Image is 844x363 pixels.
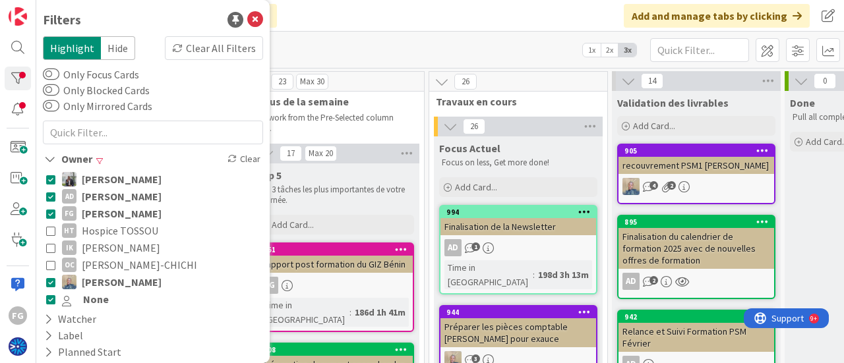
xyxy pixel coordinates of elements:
button: FG [PERSON_NAME] [46,205,260,222]
div: 994 [446,208,596,217]
div: YD [618,178,774,195]
div: 895 [624,217,774,227]
div: 905 [618,145,774,157]
span: Add Card... [455,181,497,193]
span: 3 [471,354,480,363]
span: Validation des livrables [617,96,729,109]
span: 1x [583,43,601,57]
span: Travaux en cours [436,95,591,108]
span: 2 [667,181,676,190]
div: Max 20 [309,150,333,157]
div: Rapport post formation du GIZ Bénin [257,256,413,273]
span: [PERSON_NAME] [82,205,162,222]
div: 186d 1h 41m [351,305,409,320]
label: Only Blocked Cards [43,82,150,98]
div: 895Finalisation du calendrier de formation 2025 avec de nouvelles offres de formation [618,216,774,269]
div: AD [622,273,640,290]
button: AG [PERSON_NAME] [46,171,260,188]
button: OC [PERSON_NAME]-CHICHI [46,256,260,273]
div: recouvrement PSM1 [PERSON_NAME] [618,157,774,174]
div: Label [43,327,84,344]
div: 895 [618,216,774,228]
button: HT Hospice TOSSOU [46,222,260,239]
span: : [349,305,351,320]
input: Quick Filter... [43,121,263,144]
div: AD [440,239,596,256]
button: Only Blocked Cards [43,84,59,97]
label: Only Focus Cards [43,67,139,82]
span: None [83,291,109,308]
div: Add and manage tabs by clicking [624,4,810,28]
div: Max 30 [300,78,324,85]
div: 908 [263,345,413,354]
div: 944 [440,306,596,318]
div: Watcher [43,311,98,327]
div: 951 [263,245,413,254]
span: Highlight [43,36,101,60]
img: YD [622,178,640,195]
div: 942 [624,312,774,321]
span: 14 [641,73,663,89]
div: 905recouvrement PSM1 [PERSON_NAME] [618,145,774,174]
div: Finalisation de la Newsletter [440,218,596,235]
a: 895Finalisation du calendrier de formation 2025 avec de nouvelles offres de formationAD [617,215,775,299]
div: Relance et Suivi Formation PSM Février [618,323,774,352]
div: 951Rapport post formation du GIZ Bénin [257,244,413,273]
div: AD [444,239,462,256]
div: 908 [257,344,413,356]
img: YD [62,275,76,289]
div: Filters [43,10,81,30]
a: 994Finalisation de la NewsletterADTime in [GEOGRAPHIC_DATA]:198d 3h 13m [439,205,597,294]
img: Visit kanbanzone.com [9,7,27,26]
span: [PERSON_NAME] [82,188,162,205]
div: Time in [GEOGRAPHIC_DATA] [261,298,349,327]
span: [PERSON_NAME] [82,239,160,256]
a: 951Rapport post formation du GIZ BéninFGTime in [GEOGRAPHIC_DATA]:186d 1h 41m [256,242,414,332]
div: 994 [440,206,596,218]
span: [PERSON_NAME] [82,273,162,291]
div: HT [62,223,76,238]
button: IK [PERSON_NAME] [46,239,260,256]
div: 951 [257,244,413,256]
img: avatar [9,337,27,356]
div: Planned Start [43,344,123,360]
span: 26 [463,119,485,134]
span: Focus de la semaine [253,95,407,108]
p: Les 3 tâches les plus importantes de votre journée. [258,184,411,206]
div: Préparer les pièces comptable [PERSON_NAME] pour exauce [440,318,596,347]
input: Quick Filter... [650,38,749,62]
button: Only Focus Cards [43,68,59,81]
img: AG [62,172,76,186]
button: AD [PERSON_NAME] [46,188,260,205]
div: OC [62,258,76,272]
div: AD [62,189,76,204]
a: 905recouvrement PSM1 [PERSON_NAME]YD [617,144,775,204]
label: Only Mirrored Cards [43,98,152,114]
span: [PERSON_NAME]-CHICHI [82,256,197,273]
span: 23 [271,74,293,90]
span: Focus Actuel [439,142,500,155]
div: FG [62,206,76,221]
div: 944 [446,308,596,317]
span: Add Card... [272,219,314,231]
span: Add Card... [633,120,675,132]
span: Done [790,96,815,109]
p: Focus on less, Get more done! [442,157,595,168]
span: 17 [280,146,302,161]
div: 9+ [67,5,73,16]
span: Hide [101,36,135,60]
div: Finalisation du calendrier de formation 2025 avec de nouvelles offres de formation [618,228,774,269]
span: Hospice TOSSOU [82,222,158,239]
div: 944Préparer les pièces comptable [PERSON_NAME] pour exauce [440,306,596,347]
div: FG [257,277,413,294]
div: 942Relance et Suivi Formation PSM Février [618,311,774,352]
span: 0 [814,73,836,89]
div: Clear [225,151,263,167]
div: 994Finalisation de la Newsletter [440,206,596,235]
div: AD [618,273,774,290]
div: IK [62,240,76,255]
div: FG [9,306,27,325]
span: 2 [649,276,658,285]
span: 3x [618,43,636,57]
div: FG [261,277,278,294]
